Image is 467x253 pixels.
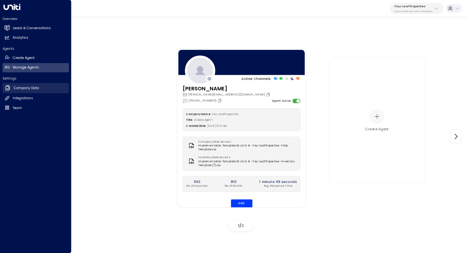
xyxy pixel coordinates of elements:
[13,96,33,101] h2: Integrations
[198,159,297,167] span: Implementation Template for Uniti AI - Four Leaf Properties - Inventory Template (7).csv
[14,86,39,91] h2: Company Data
[182,92,271,97] div: [PERSON_NAME][EMAIL_ADDRESS][DOMAIN_NAME]
[13,26,51,31] h2: Leads & Conversations
[272,99,290,103] label: Agent Active
[182,98,223,103] div: [PHONE_NUMBER]
[182,85,271,92] h3: [PERSON_NAME]
[259,179,297,184] h2: 1 minute 48 seconds
[217,98,223,103] button: Copy
[186,118,193,122] label: Title:
[395,10,432,13] p: 34e1cd17-0f68-49af-bd32-3c48ce8611d1
[212,112,238,116] span: Four Leaf Properties
[231,199,252,207] button: Edit
[194,118,213,122] span: AI Sales Agent
[3,53,69,62] a: Create Agent
[186,112,211,116] label: Company Name:
[186,184,208,188] p: No. of Inquiries
[198,144,297,151] span: Implementation Template for Uniti AI - Four Leaf Properties - FAQs Template.csv
[224,179,242,184] h2: 810
[13,35,28,40] h2: Analytics
[241,76,272,81] p: Active Channels:
[3,94,69,103] a: Integrations
[13,65,39,70] h2: Manage Agents
[207,124,227,128] span: [DATE] 10:14 AM
[186,124,206,128] label: Created Date:
[13,106,22,111] h2: Team
[3,46,69,51] h2: Agents
[3,103,69,113] a: Team
[3,76,69,81] h2: Settings
[365,127,389,132] div: Create Agent
[198,156,294,159] label: Inventory Data Access:
[3,63,69,72] a: Manage Agents
[224,184,242,188] p: No. of Emails
[198,140,294,144] label: Company Data Access:
[390,3,443,14] button: Four Leaf Properties34e1cd17-0f68-49af-bd32-3c48ce8611d1
[266,92,272,97] button: Copy
[3,23,69,33] a: Leads & Conversations
[186,179,208,184] h2: 562
[241,223,244,228] span: 2
[13,55,35,61] h2: Create Agent
[3,83,69,93] a: Company Data
[238,223,240,228] span: 1
[3,33,69,42] a: Analytics
[229,220,253,231] div: /
[3,16,69,21] h2: Overview
[259,184,297,188] p: Avg. Response Time
[395,4,432,8] p: Four Leaf Properties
